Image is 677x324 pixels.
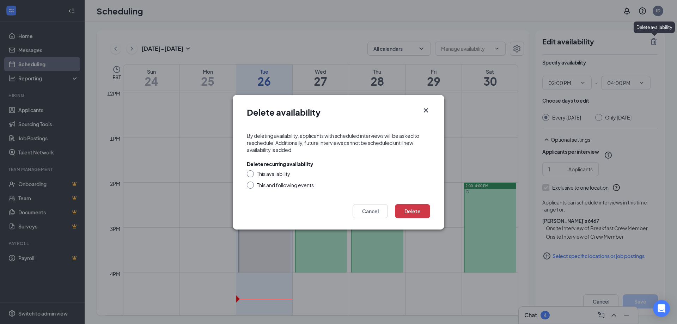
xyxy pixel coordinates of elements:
div: Delete availability [634,22,675,33]
div: Delete recurring availability [247,160,313,167]
button: Cancel [353,204,388,218]
button: Delete [395,204,430,218]
div: By deleting availability, applicants with scheduled interviews will be asked to reschedule. Addit... [247,132,430,153]
div: This availability [257,170,290,177]
button: Close [422,106,430,115]
h1: Delete availability [247,106,321,118]
svg: Cross [422,106,430,115]
div: This and following events [257,182,314,189]
div: Open Intercom Messenger [653,300,670,317]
